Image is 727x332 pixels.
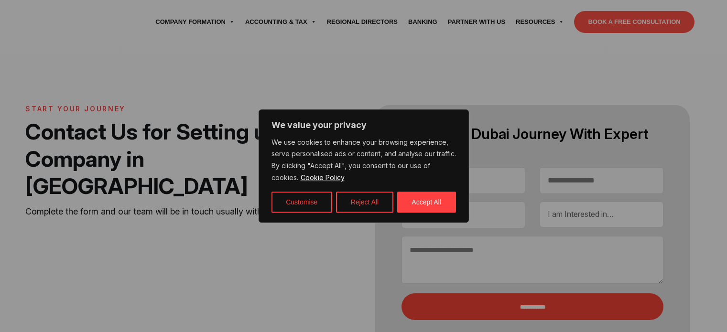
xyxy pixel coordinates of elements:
button: Reject All [336,192,393,213]
button: Customise [271,192,332,213]
button: Accept All [397,192,456,213]
a: Cookie Policy [300,173,345,182]
div: We value your privacy [259,109,469,223]
p: We use cookies to enhance your browsing experience, serve personalised ads or content, and analys... [271,137,456,184]
p: We value your privacy [271,119,456,131]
